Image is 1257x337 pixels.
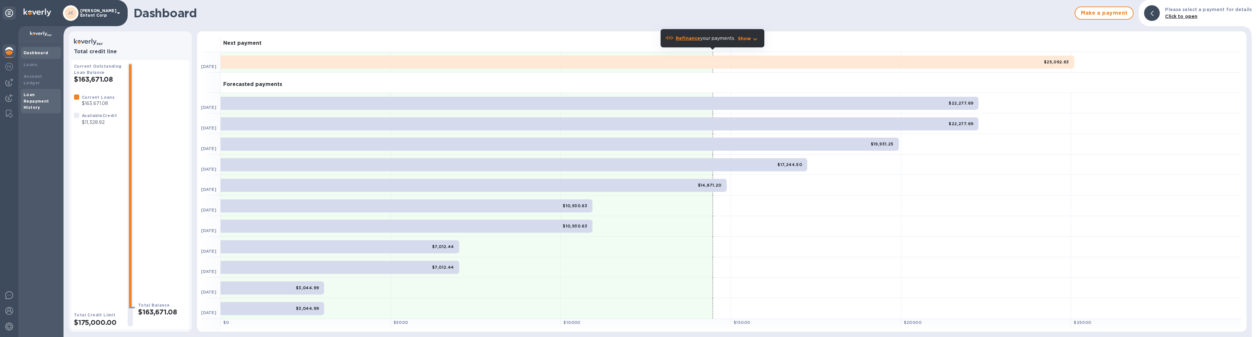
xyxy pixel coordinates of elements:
h3: Forecasted payments [223,81,282,88]
b: Please select a payment for details [1165,7,1252,12]
b: $10,930.63 [563,224,587,228]
b: [DATE] [201,167,216,172]
div: Unpin categories [3,7,16,20]
b: Dashboard [24,50,48,55]
button: Make a payment [1075,7,1134,20]
b: $7,012.44 [432,244,454,249]
b: [DATE] [201,249,216,254]
b: $25,092.63 [1044,59,1069,64]
b: [DATE] [201,126,216,130]
b: [DATE] [201,228,216,233]
b: JC [68,10,74,15]
h2: $175,000.00 [74,318,122,327]
button: Show [738,35,759,42]
b: $19,931.25 [871,142,894,146]
b: [DATE] [201,146,216,151]
span: Make a payment [1081,9,1128,17]
p: your payments. [676,35,735,42]
b: [DATE] [201,310,216,315]
b: $7,012.44 [432,265,454,270]
p: Show [738,35,751,42]
b: $3,044.99 [296,285,319,290]
b: [DATE] [201,269,216,274]
b: $ 10000 [563,320,580,325]
b: $10,930.63 [563,203,587,208]
b: $ 15000 [734,320,750,325]
b: Current Outstanding Loan Balance [74,64,122,75]
b: $ 20000 [904,320,921,325]
b: [DATE] [201,187,216,192]
p: [PERSON_NAME] Enfant Corp [80,8,113,18]
h3: Next payment [223,40,262,46]
b: [DATE] [201,64,216,69]
b: Refinance [676,36,700,41]
b: Loan Repayment History [24,92,49,110]
b: Loans [24,62,37,67]
b: Total Balance [138,303,170,308]
img: Foreign exchange [5,63,13,71]
b: Click to open [1165,14,1197,19]
p: $11,328.92 [82,119,117,126]
h2: $163,671.08 [138,308,187,316]
b: Current Loans [82,95,115,100]
h2: $163,671.08 [74,75,122,83]
b: $22,277.69 [949,121,973,126]
b: $14,871.20 [698,183,721,188]
b: $22,277.69 [949,101,973,106]
b: Account Ledger [24,74,42,85]
b: [DATE] [201,105,216,110]
b: Total Credit Limit [74,312,115,317]
b: Available Credit [82,113,117,118]
b: [DATE] [201,290,216,295]
p: $163,671.08 [82,100,115,107]
h1: Dashboard [134,6,1071,20]
b: $ 0 [223,320,229,325]
b: $3,044.99 [296,306,319,311]
b: $17,244.50 [777,162,802,167]
b: [DATE] [201,208,216,212]
h3: Total credit line [74,49,187,55]
img: Logo [24,8,51,16]
b: $ 25000 [1074,320,1091,325]
b: $ 5000 [393,320,408,325]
